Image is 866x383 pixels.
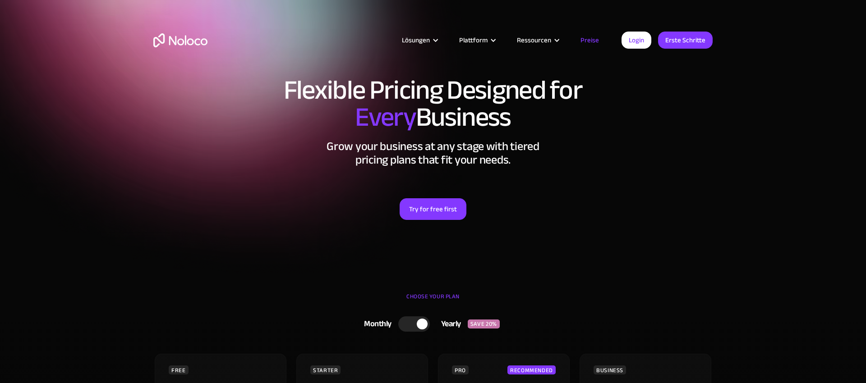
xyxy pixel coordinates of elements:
a: Preise [569,34,610,46]
a: heim [153,33,207,47]
h1: Flexible Pricing Designed for Business [153,77,713,131]
div: FREE [169,365,189,374]
div: SAVE 20% [468,319,500,328]
font: Plattform [459,34,488,46]
div: Plattform [448,34,506,46]
a: Login [622,32,651,49]
div: PRO [452,365,469,374]
font: Ressourcen [517,34,551,46]
div: Lösungen [391,34,448,46]
font: Login [629,34,644,46]
a: Erste Schritte [658,32,713,49]
div: Yearly [430,317,468,331]
h2: Grow your business at any stage with tiered pricing plans that fit your needs. [153,140,713,167]
div: STARTER [310,365,341,374]
span: Every [355,92,416,142]
font: Erste Schritte [665,34,705,46]
div: Monthly [353,317,398,331]
div: BUSINESS [594,365,626,374]
div: RECOMMENDED [507,365,556,374]
a: Try for free first [400,198,466,220]
div: Ressourcen [506,34,569,46]
font: Lösungen [402,34,430,46]
font: Preise [580,34,599,46]
div: CHOOSE YOUR PLAN [153,290,713,312]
